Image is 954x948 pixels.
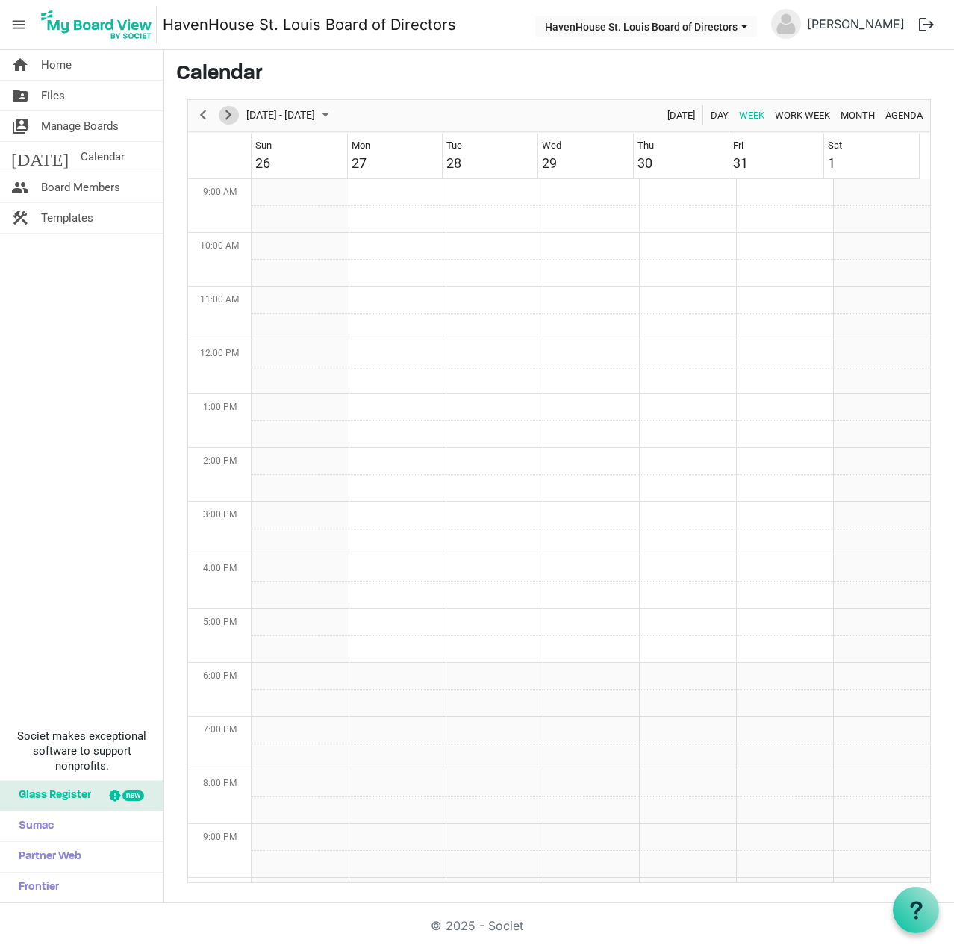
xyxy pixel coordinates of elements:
[637,138,654,153] div: Thu
[11,873,59,902] span: Frontier
[542,138,561,153] div: Wed
[41,203,93,233] span: Templates
[828,138,842,153] div: Sat
[241,100,338,131] div: Oct 26 - Nov 01, 2025
[11,811,54,841] span: Sumac
[637,153,652,173] div: 30
[709,106,730,125] span: Day
[203,724,237,735] span: 7:00 PM
[446,138,462,153] div: Tue
[203,187,237,197] span: 9:00 AM
[203,455,237,466] span: 2:00 PM
[190,100,216,131] div: previous period
[11,81,29,110] span: folder_shared
[11,781,91,811] span: Glass Register
[163,10,456,40] a: HavenHouse St. Louis Board of Directors
[665,106,698,125] button: Today
[37,6,163,43] a: My Board View Logo
[41,111,119,141] span: Manage Boards
[733,138,743,153] div: Fri
[7,729,157,773] span: Societ makes exceptional software to support nonprofits.
[219,106,239,125] button: Next
[203,509,237,520] span: 3:00 PM
[193,106,213,125] button: Previous
[11,50,29,80] span: home
[911,9,942,40] button: logout
[737,106,767,125] button: Week
[838,106,878,125] button: Month
[4,10,33,39] span: menu
[773,106,833,125] button: Work Week
[255,138,272,153] div: Sun
[883,106,926,125] button: Agenda
[203,832,237,842] span: 9:00 PM
[203,402,237,412] span: 1:00 PM
[203,563,237,573] span: 4:00 PM
[187,99,931,883] div: Week of October 29, 2025
[245,106,317,125] span: [DATE] - [DATE]
[11,203,29,233] span: construction
[200,348,239,358] span: 12:00 PM
[81,142,125,172] span: Calendar
[11,142,69,172] span: [DATE]
[733,153,748,173] div: 31
[200,294,239,305] span: 11:00 AM
[200,240,239,251] span: 10:00 AM
[666,106,696,125] span: [DATE]
[255,153,270,173] div: 26
[738,106,766,125] span: Week
[37,6,157,43] img: My Board View Logo
[203,670,237,681] span: 6:00 PM
[708,106,732,125] button: Day
[11,172,29,202] span: people
[11,842,81,872] span: Partner Web
[431,918,523,933] a: © 2025 - Societ
[176,62,942,87] h3: Calendar
[203,778,237,788] span: 8:00 PM
[771,9,801,39] img: no-profile-picture.svg
[11,111,29,141] span: switch_account
[216,100,241,131] div: next period
[352,153,367,173] div: 27
[801,9,911,39] a: [PERSON_NAME]
[446,153,461,173] div: 28
[542,153,557,173] div: 29
[352,138,370,153] div: Mon
[773,106,832,125] span: Work Week
[535,16,757,37] button: HavenHouse St. Louis Board of Directors dropdownbutton
[41,50,72,80] span: Home
[839,106,876,125] span: Month
[41,81,65,110] span: Files
[828,153,835,173] div: 1
[884,106,924,125] span: Agenda
[41,172,120,202] span: Board Members
[122,790,144,801] div: new
[244,106,336,125] button: October 2025
[203,617,237,627] span: 5:00 PM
